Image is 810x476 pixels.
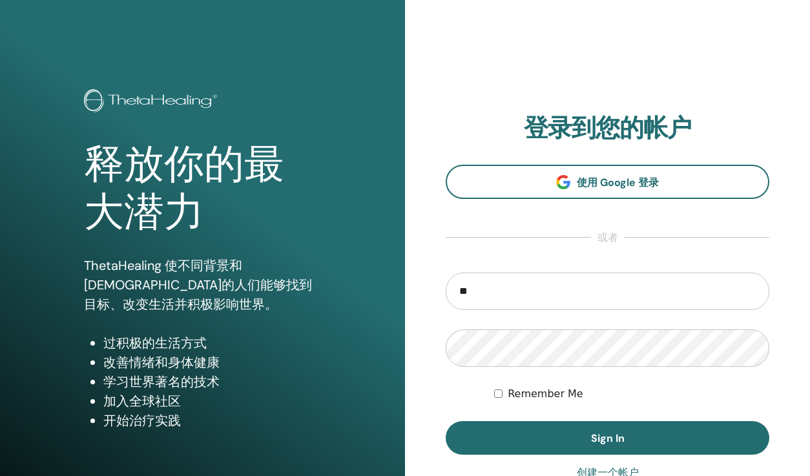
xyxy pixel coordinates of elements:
[84,256,322,314] p: ThetaHealing 使不同背景和[DEMOGRAPHIC_DATA]的人们能够找到目标、改变生活并积极影响世界。
[103,411,322,430] li: 开始治疗实践
[84,141,322,237] h1: 释放你的最大潜力
[591,230,625,245] span: 或者
[103,391,322,411] li: 加入全球社区
[591,431,625,445] span: Sign In
[446,114,769,143] h2: 登录到您的帐户
[494,386,769,402] div: Keep me authenticated indefinitely or until I manually logout
[103,372,322,391] li: 学习世界著名的技术
[508,386,583,402] label: Remember Me
[103,333,322,353] li: 过积极的生活方式
[446,165,769,199] a: 使用 Google 登录
[577,176,659,189] span: 使用 Google 登录
[103,353,322,372] li: 改善情绪和身体健康
[446,421,769,455] button: Sign In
